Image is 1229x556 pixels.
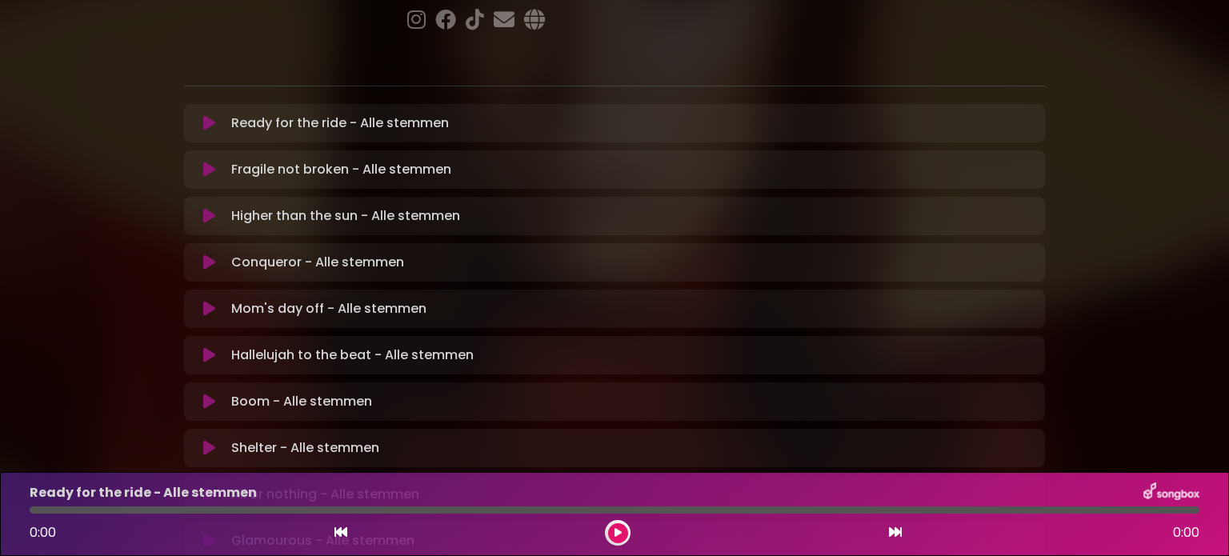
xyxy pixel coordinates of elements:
p: Ready for the ride - Alle stemmen [231,114,449,133]
p: Boom - Alle stemmen [231,392,372,411]
p: Higher than the sun - Alle stemmen [231,206,460,226]
img: songbox-logo-white.png [1143,482,1199,503]
p: Mom's day off - Alle stemmen [231,299,426,318]
p: Hallelujah to the beat - Alle stemmen [231,346,474,365]
p: Conqueror - Alle stemmen [231,253,404,272]
p: Shelter - Alle stemmen [231,438,379,458]
span: 0:00 [1173,523,1199,542]
span: 0:00 [30,523,56,542]
p: Fragile not broken - Alle stemmen [231,160,451,179]
p: Ready for the ride - Alle stemmen [30,483,257,502]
